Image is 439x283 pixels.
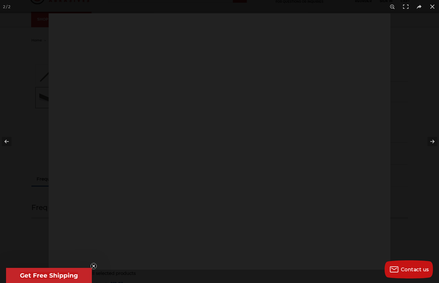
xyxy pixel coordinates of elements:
[20,272,78,279] span: Get Free Shipping
[91,263,97,269] button: Close teaser
[418,126,439,157] button: Next (arrow right)
[385,260,433,278] button: Contact us
[6,268,92,283] div: Get Free ShippingClose teaser
[401,267,429,272] span: Contact us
